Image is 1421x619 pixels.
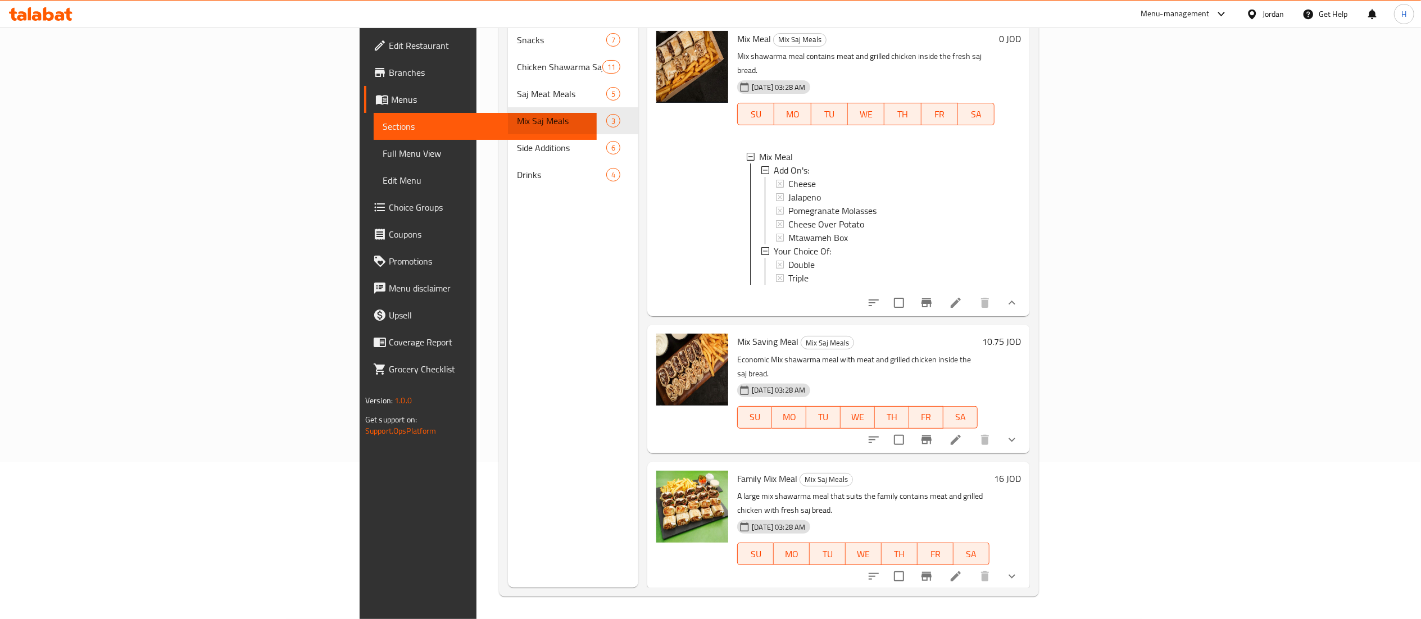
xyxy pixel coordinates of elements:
span: Coupons [389,227,588,241]
span: Triple [788,271,809,285]
svg: Show Choices [1005,296,1019,309]
button: show more [998,289,1025,316]
span: Drinks [517,168,606,181]
span: Your Choice Of: [774,244,831,258]
button: WE [841,406,875,429]
button: TH [884,103,921,125]
button: delete [971,563,998,590]
span: Mix Saving Meal [737,333,798,350]
button: TH [882,543,918,565]
span: Menu disclaimer [389,281,588,295]
div: Drinks4 [508,161,638,188]
a: Edit menu item [949,433,963,447]
h6: 16 JOD [994,471,1021,486]
span: Mix Saj Meals [800,473,852,486]
button: SU [737,543,774,565]
span: Side Additions [517,141,606,154]
img: Mix Saving Meal [656,334,728,406]
img: Family Mix Meal [656,471,728,543]
button: SA [958,103,995,125]
span: 1.0.0 [394,393,412,408]
a: Coupons [364,221,597,248]
span: MO [779,106,806,122]
span: [DATE] 03:28 AM [747,82,810,93]
span: Get support on: [365,412,417,427]
span: SA [958,546,985,562]
div: items [606,114,620,128]
button: FR [918,543,954,565]
nav: Menu sections [508,22,638,193]
button: sort-choices [860,289,887,316]
span: WE [850,546,877,562]
div: Mix Saj Meals3 [508,107,638,134]
button: Branch-specific-item [913,563,940,590]
div: items [606,33,620,47]
a: Edit menu item [949,296,963,309]
button: TH [875,406,909,429]
div: Snacks7 [508,26,638,53]
a: Edit Restaurant [364,32,597,59]
a: Full Menu View [374,140,597,167]
a: Branches [364,59,597,86]
span: Full Menu View [383,147,588,160]
span: Cheese Over Potato [788,217,864,231]
span: Mix Saj Meals [774,33,826,46]
span: Snacks [517,33,606,47]
span: FR [914,409,939,425]
button: WE [848,103,884,125]
span: TH [886,546,913,562]
div: Menu-management [1141,7,1210,21]
button: TU [810,543,846,565]
span: Chicken Shawarma Saj Meals [517,60,602,74]
button: show more [998,426,1025,453]
span: [DATE] 03:28 AM [747,385,810,395]
div: items [602,60,620,74]
span: Mix Meal [759,150,793,163]
span: Saj Meat Meals [517,87,606,101]
span: Pomegranate Molasses [788,204,877,217]
svg: Show Choices [1005,570,1019,583]
a: Sections [374,113,597,140]
button: SU [737,406,772,429]
div: Mix Saj Meals [773,33,827,47]
img: Mix Meal [656,31,728,103]
span: TU [814,546,841,562]
span: 6 [607,143,620,153]
button: delete [971,426,998,453]
span: TU [816,106,843,122]
span: SA [963,106,990,122]
button: MO [774,543,810,565]
p: Economic Mix shawarma meal with meat and grilled chicken inside the saj bread. [737,353,978,381]
button: sort-choices [860,426,887,453]
a: Grocery Checklist [364,356,597,383]
span: Menus [391,93,588,106]
span: FR [926,106,954,122]
span: Promotions [389,254,588,268]
button: delete [971,289,998,316]
span: SU [742,409,768,425]
span: Upsell [389,308,588,322]
a: Coverage Report [364,329,597,356]
span: Add On's: [774,163,809,177]
a: Promotions [364,248,597,275]
div: Chicken Shawarma Saj Meals11 [508,53,638,80]
span: Coverage Report [389,335,588,349]
span: Family Mix Meal [737,470,797,487]
button: SU [737,103,774,125]
h6: 10.75 JOD [982,334,1021,349]
span: 4 [607,170,620,180]
span: Select to update [887,291,911,315]
button: TU [811,103,848,125]
div: Jordan [1263,8,1284,20]
button: SA [954,543,989,565]
button: FR [909,406,943,429]
div: Side Additions6 [508,134,638,161]
p: Mix shawarma meal contains meat and grilled chicken inside the fresh saj bread. [737,49,995,78]
span: Choice Groups [389,201,588,214]
span: SU [742,546,769,562]
a: Menu disclaimer [364,275,597,302]
span: 7 [607,35,620,45]
button: WE [846,543,882,565]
